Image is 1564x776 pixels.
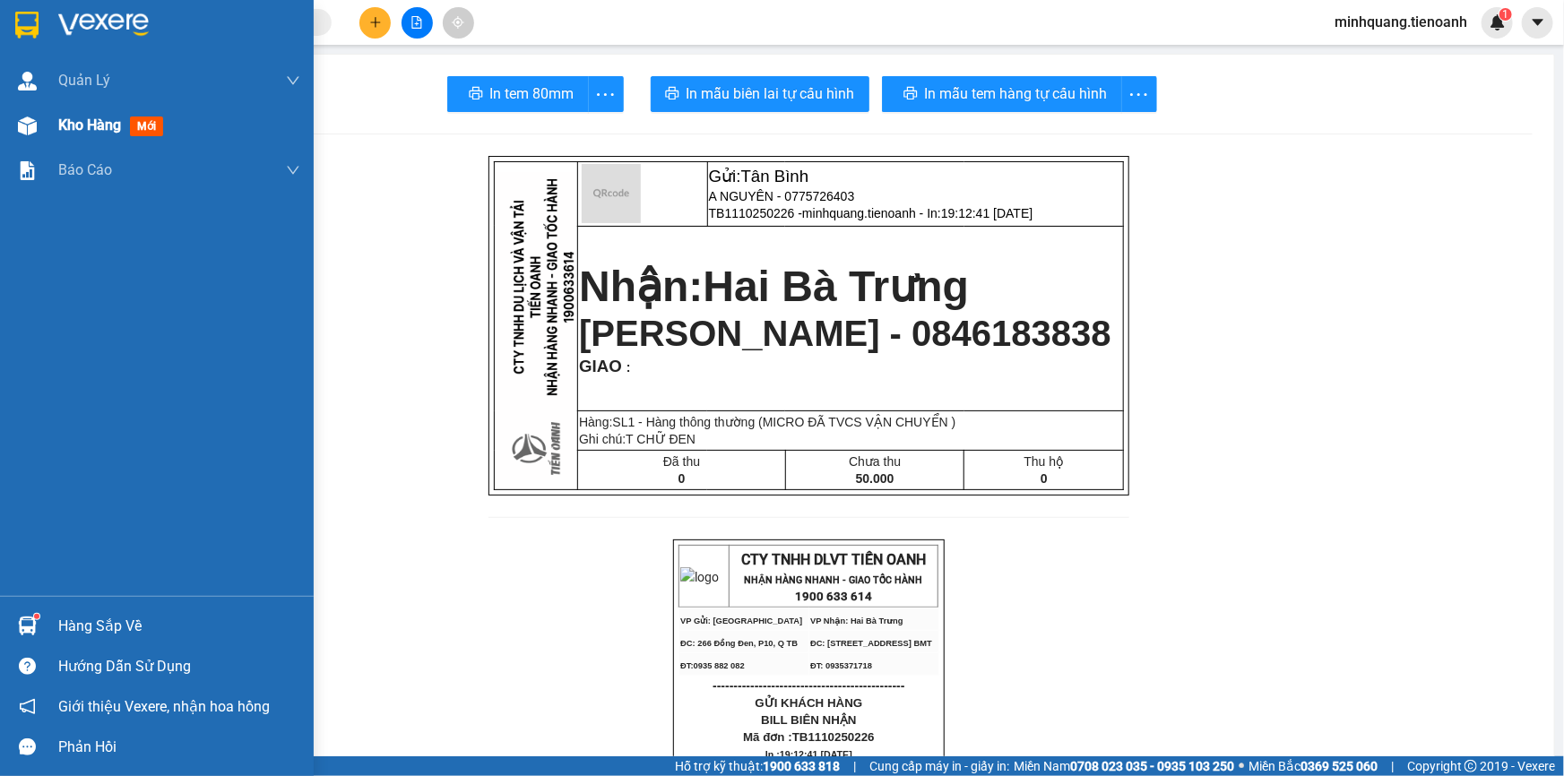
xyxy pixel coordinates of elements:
strong: 1900 633 614 [120,44,197,57]
span: 0 [1041,471,1048,486]
span: notification [19,698,36,715]
span: Thu hộ [1024,454,1064,469]
span: Cung cấp máy in - giấy in: [869,756,1009,776]
span: Hàng:SL [579,415,955,429]
button: caret-down [1522,7,1553,39]
button: file-add [402,7,433,39]
button: plus [359,7,391,39]
div: Hướng dẫn sử dụng [58,653,300,680]
button: printerIn tem 80mm [447,76,589,112]
span: [PERSON_NAME] - 0846183838 [579,314,1111,353]
span: message [19,738,36,755]
span: CTY TNHH DLVT TIẾN OANH [741,551,926,568]
img: warehouse-icon [18,72,37,91]
span: printer [903,86,918,103]
span: TB1110250226 - [709,206,1033,220]
img: qr-code [582,164,641,223]
span: caret-down [1530,14,1546,30]
span: printer [665,86,679,103]
span: Giới thiệu Vexere, nhận hoa hồng [58,695,270,718]
span: Miền Nam [1014,756,1234,776]
sup: 1 [1499,8,1512,21]
span: ĐC: [STREET_ADDRESS] BMT [810,639,932,648]
div: Phản hồi [58,734,300,761]
span: GỬI KHÁCH HÀNG [81,128,188,142]
span: plus [369,16,382,29]
span: aim [452,16,464,29]
span: CTY TNHH DLVT TIẾN OANH [66,10,251,27]
span: TB1110250226 [792,730,875,744]
span: Hai Bà Trưng [703,263,969,310]
span: printer [469,86,483,103]
span: down [286,163,300,177]
img: warehouse-icon [18,616,37,635]
button: printerIn mẫu biên lai tự cấu hình [651,76,869,112]
span: copyright [1465,760,1477,772]
span: down [286,73,300,88]
span: 1 - Hàng thông thường (MICRO ĐÃ TVCS VẬN CHUYỂN ) [628,415,956,429]
span: Hỗ trợ kỹ thuật: [675,756,840,776]
span: Chưa thu [849,454,901,469]
span: T CHỮ ĐEN [626,432,696,446]
span: 0 [678,471,686,486]
button: more [588,76,624,112]
span: minhquang.tienoanh - In: [802,206,1033,220]
button: more [1121,76,1157,112]
span: ---------------------------------------------- [713,678,904,693]
span: question-circle [19,658,36,675]
span: ĐT: 0935371718 [810,661,872,670]
span: Đã thu [663,454,700,469]
strong: Nhận: [579,263,969,310]
span: 19:12:41 [DATE] [941,206,1033,220]
span: : [622,360,631,375]
strong: 0708 023 035 - 0935 103 250 [1070,759,1234,773]
span: VP Gửi: [GEOGRAPHIC_DATA] [7,66,129,75]
span: ĐC: 266 Đồng Đen, P10, Q TB [7,82,125,91]
button: aim [443,7,474,39]
span: Ghi chú: [579,432,696,446]
span: In tem 80mm [490,82,575,105]
span: Báo cáo [58,159,112,181]
span: Tân Bình [741,167,809,185]
span: ĐT:0935 882 082 [7,96,72,105]
span: | [853,756,856,776]
img: logo [7,12,52,56]
button: printerIn mẫu tem hàng tự cấu hình [882,76,1122,112]
span: In mẫu tem hàng tự cấu hình [925,82,1108,105]
img: warehouse-icon [18,116,37,135]
span: more [589,83,623,106]
span: In : [765,749,852,760]
strong: NHẬN HÀNG NHANH - GIAO TỐC HÀNH [70,30,248,41]
span: VP Nhận: Hai Bà Trưng [810,616,903,625]
span: ĐT: 0935371718 [136,96,198,105]
sup: 1 [34,614,39,619]
img: icon-new-feature [1490,14,1506,30]
span: Mã đơn : [743,730,875,744]
strong: 1900 633 614 [795,590,872,603]
span: 1 [1502,8,1508,21]
span: file-add [410,16,423,29]
span: more [1122,83,1156,106]
span: BILL BIÊN NHẬN [761,713,857,727]
span: ⚪️ [1239,763,1244,770]
span: ĐC: 266 Đồng Đen, P10, Q TB [680,639,798,648]
img: logo-vxr [15,12,39,39]
span: In mẫu biên lai tự cấu hình [687,82,855,105]
strong: NHẬN HÀNG NHANH - GIAO TỐC HÀNH [745,574,923,586]
strong: 0369 525 060 [1300,759,1378,773]
strong: 1900 633 818 [763,759,840,773]
span: Kho hàng [58,116,121,134]
span: A NGUYÊN - 0775726403 [709,189,855,203]
span: mới [130,116,163,136]
span: minhquang.tienoanh [1320,11,1482,33]
span: ĐC: [STREET_ADDRESS] BMT [136,81,258,90]
span: GỬI KHÁCH HÀNG [756,696,863,710]
span: VP Gửi: [GEOGRAPHIC_DATA] [680,616,802,625]
span: GIAO [579,357,622,375]
span: Miền Bắc [1249,756,1378,776]
img: solution-icon [18,161,37,180]
span: ĐT:0935 882 082 [680,661,745,670]
span: VP Nhận: Hai Bà Trưng [136,66,229,75]
div: Hàng sắp về [58,613,300,640]
span: Gửi: [709,167,809,185]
